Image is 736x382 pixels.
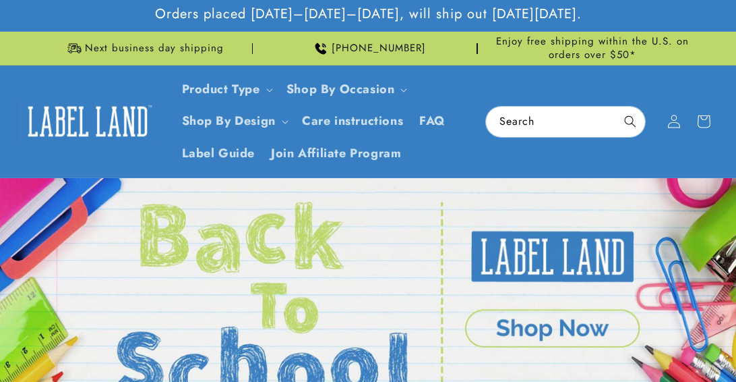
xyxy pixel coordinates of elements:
[16,95,160,147] a: Label Land
[174,74,278,105] summary: Product Type
[286,82,395,97] span: Shop By Occasion
[174,138,264,169] a: Label Guide
[182,146,255,161] span: Label Guide
[20,101,155,142] img: Label Land
[483,35,702,61] span: Enjoy free shipping within the U.S. on orders over $50*
[182,80,260,98] a: Product Type
[271,146,401,161] span: Join Affiliate Program
[419,113,446,129] span: FAQ
[155,5,582,23] span: Orders placed [DATE]–[DATE]–[DATE], will ship out [DATE][DATE].
[332,42,426,55] span: [PHONE_NUMBER]
[182,112,276,130] a: Shop By Design
[302,113,403,129] span: Care instructions
[483,32,702,65] div: Announcement
[278,74,413,105] summary: Shop By Occasion
[174,105,294,137] summary: Shop By Design
[34,32,253,65] div: Announcement
[411,105,454,137] a: FAQ
[85,42,224,55] span: Next business day shipping
[263,138,409,169] a: Join Affiliate Program
[615,107,645,136] button: Search
[258,32,477,65] div: Announcement
[294,105,411,137] a: Care instructions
